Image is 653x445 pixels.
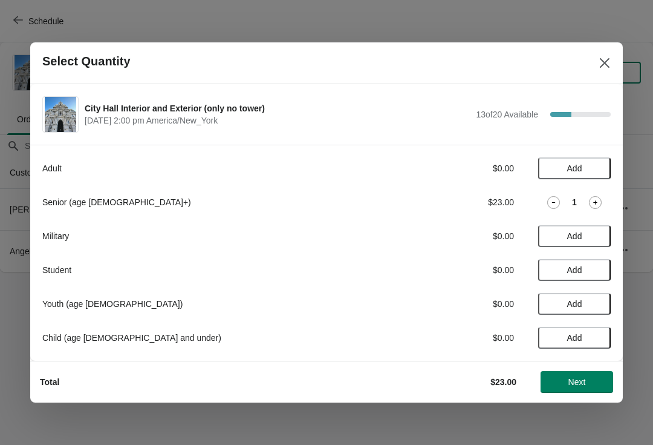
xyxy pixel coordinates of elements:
span: Add [567,265,582,275]
div: $0.00 [402,298,514,310]
div: $0.00 [402,230,514,242]
div: $0.00 [402,332,514,344]
span: 13 of 20 Available [476,110,538,119]
div: Student [42,264,378,276]
span: Add [567,163,582,173]
div: Military [42,230,378,242]
button: Add [538,225,611,247]
div: Adult [42,162,378,174]
strong: Total [40,377,59,387]
span: Next [568,377,586,387]
div: Senior (age [DEMOGRAPHIC_DATA]+) [42,196,378,208]
button: Add [538,293,611,315]
button: Add [538,327,611,349]
div: $23.00 [402,196,514,208]
strong: 1 [572,196,577,208]
div: $0.00 [402,264,514,276]
div: Youth (age [DEMOGRAPHIC_DATA]) [42,298,378,310]
button: Next [541,371,613,393]
span: Add [567,333,582,343]
h2: Select Quantity [42,54,131,68]
div: Child (age [DEMOGRAPHIC_DATA] and under) [42,332,378,344]
button: Close [594,52,616,74]
span: Add [567,231,582,241]
div: $0.00 [402,162,514,174]
button: Add [538,259,611,281]
span: [DATE] 2:00 pm America/New_York [85,114,470,127]
button: Add [538,157,611,179]
strong: $23.00 [490,377,516,387]
span: Add [567,299,582,309]
img: City Hall Interior and Exterior (only no tower) | | September 23 | 2:00 pm America/New_York [45,97,77,132]
span: City Hall Interior and Exterior (only no tower) [85,102,470,114]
